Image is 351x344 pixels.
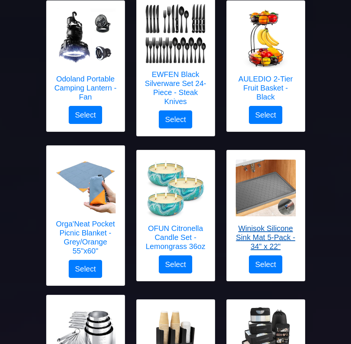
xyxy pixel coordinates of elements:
h5: EWFEN Black Silverware Set 24-Piece - Steak Knives [144,70,207,106]
img: AULEDIO 2-Tier Fruit Basket - Black [236,8,296,68]
button: Select [249,255,283,273]
button: Select [159,255,193,273]
h5: Odoland Portable Camping Lantern - Fan [54,74,117,101]
a: Odoland Portable Camping Lantern - Fan Odoland Portable Camping Lantern - Fan [54,8,117,106]
a: EWFEN Black Silverware Set 24-Piece - Steak Knives EWFEN Black Silverware Set 24-Piece - Steak Kn... [144,4,207,110]
a: Winisok Silicone Sink Mat 5-Pack - 34" x 22" Winisok Silicone Sink Mat 5-Pack - 34" x 22" [234,158,297,255]
a: Orga'Neat Pocket Picnic Blanket - Grey/Orange 55"x60" Orga'Neat Pocket Picnic Blanket - Grey/Oran... [54,153,117,260]
button: Select [69,260,102,278]
img: Winisok Silicone Sink Mat 5-Pack - 34" x 22" [236,160,296,216]
h5: AULEDIO 2-Tier Fruit Basket - Black [234,74,297,101]
button: Select [159,110,193,128]
img: EWFEN Black Silverware Set 24-Piece - Steak Knives [146,4,206,64]
img: Odoland Portable Camping Lantern - Fan [56,8,116,68]
button: Select [249,106,283,124]
h5: OFUN Citronella Candle Set - Lemongrass 36oz [144,224,207,251]
img: Orga'Neat Pocket Picnic Blanket - Grey/Orange 55"x60" [56,153,116,213]
h5: Orga'Neat Pocket Picnic Blanket - Grey/Orange 55"x60" [54,219,117,255]
a: OFUN Citronella Candle Set - Lemongrass 36oz OFUN Citronella Candle Set - Lemongrass 36oz [144,158,207,255]
a: AULEDIO 2-Tier Fruit Basket - Black AULEDIO 2-Tier Fruit Basket - Black [234,8,297,106]
button: Select [69,106,102,124]
img: OFUN Citronella Candle Set - Lemongrass 36oz [146,158,206,218]
h5: Winisok Silicone Sink Mat 5-Pack - 34" x 22" [234,224,297,251]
